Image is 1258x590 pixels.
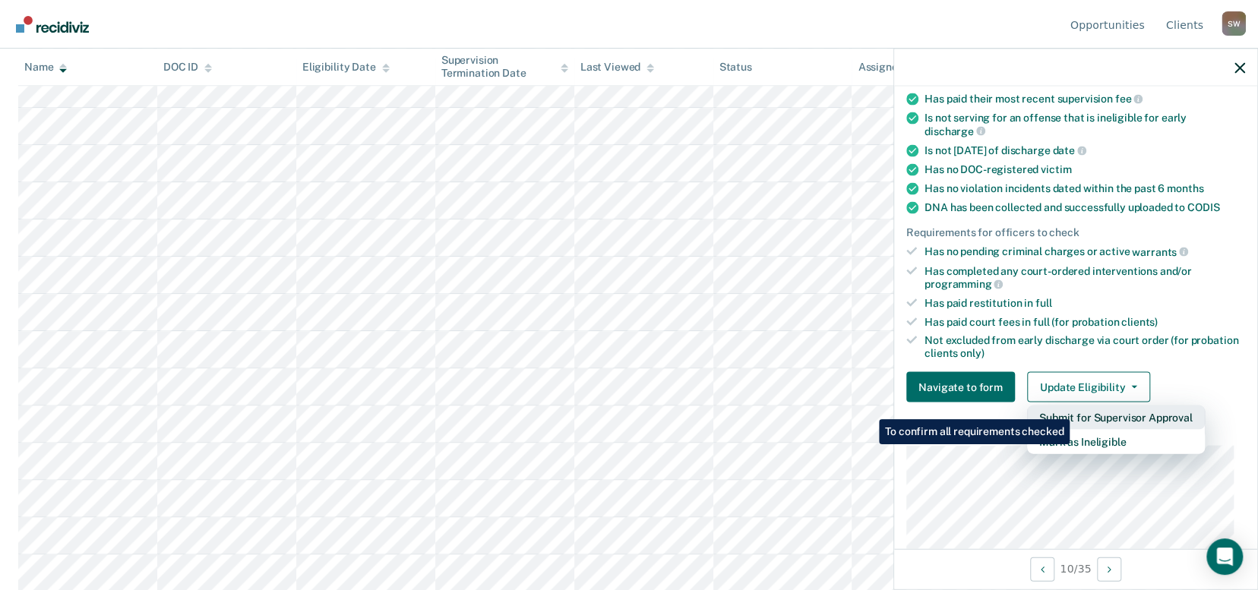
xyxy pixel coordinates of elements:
[960,347,984,359] span: only)
[1052,144,1086,156] span: date
[906,427,1245,440] dt: Supervision
[925,182,1245,195] div: Has no violation incidents dated within the past 6
[24,61,67,74] div: Name
[1027,405,1205,430] button: Submit for Supervisor Approval
[925,201,1245,214] div: DNA has been collected and successfully uploaded to
[302,61,390,74] div: Eligibility Date
[1035,296,1051,308] span: full
[925,245,1245,258] div: Has no pending criminal charges or active
[719,61,752,74] div: Status
[925,334,1245,360] div: Not excluded from early discharge via court order (for probation clients
[925,278,1003,290] span: programming
[1030,557,1054,581] button: Previous Opportunity
[925,296,1245,309] div: Has paid restitution in
[16,16,89,33] img: Recidiviz
[1222,11,1246,36] div: S W
[163,61,212,74] div: DOC ID
[894,548,1257,588] div: 10 / 35
[1187,201,1219,213] span: CODIS
[1222,11,1246,36] button: Profile dropdown button
[925,264,1245,290] div: Has completed any court-ordered interventions and/or
[1041,163,1071,175] span: victim
[580,61,654,74] div: Last Viewed
[906,226,1245,239] div: Requirements for officers to check
[925,125,985,137] span: discharge
[1027,372,1150,402] button: Update Eligibility
[1121,315,1158,327] span: clients)
[925,163,1245,176] div: Has no DOC-registered
[1027,405,1205,454] div: Dropdown Menu
[1167,182,1203,194] span: months
[1132,245,1188,257] span: warrants
[906,372,1015,402] button: Navigate to form
[925,92,1245,106] div: Has paid their most recent supervision
[906,372,1021,402] a: Navigate to form link
[1097,557,1121,581] button: Next Opportunity
[925,144,1245,157] div: Is not [DATE] of discharge
[1115,93,1143,105] span: fee
[441,54,568,80] div: Supervision Termination Date
[1027,430,1205,454] button: Mark as Ineligible
[858,61,929,74] div: Assigned to
[1206,538,1243,575] div: Open Intercom Messenger
[925,112,1245,137] div: Is not serving for an offense that is ineligible for early
[925,315,1245,328] div: Has paid court fees in full (for probation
